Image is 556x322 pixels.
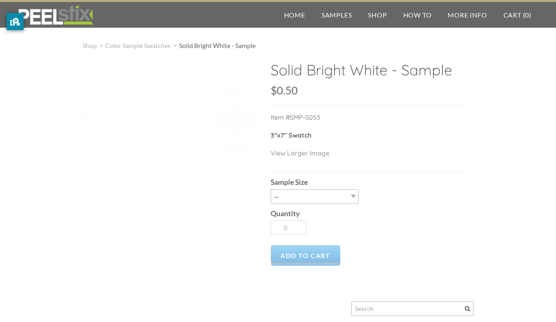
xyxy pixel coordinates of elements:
p: Item #SMP-S053 [271,112,466,130]
a: Home [276,2,313,28]
span: 0 [525,11,529,19]
a: Cart (0) [495,2,540,28]
input: Search [351,301,473,316]
span: $0.50 [271,84,298,97]
a: Shop [83,42,97,49]
span: Search [465,306,470,311]
a: Add to Cart [271,245,340,266]
a: Samples [313,2,360,28]
a: View Larger Image [271,149,329,157]
span: Solid Bright White - Sample [179,42,256,49]
b: Quantity [271,209,300,218]
span: > [97,42,105,49]
a: Color Sample Swatches [105,42,171,49]
strong: 3"x7" Swatch [271,131,311,139]
h2: Solid Bright White - Sample [271,61,466,85]
a: How To [395,2,440,28]
b: Sample Size [271,178,308,186]
img: REFACE SUPPLIES [16,5,95,25]
span: > [171,42,179,49]
a: More Info [440,2,495,28]
a: Shop [360,2,395,28]
button: privacy banner [7,13,24,30]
